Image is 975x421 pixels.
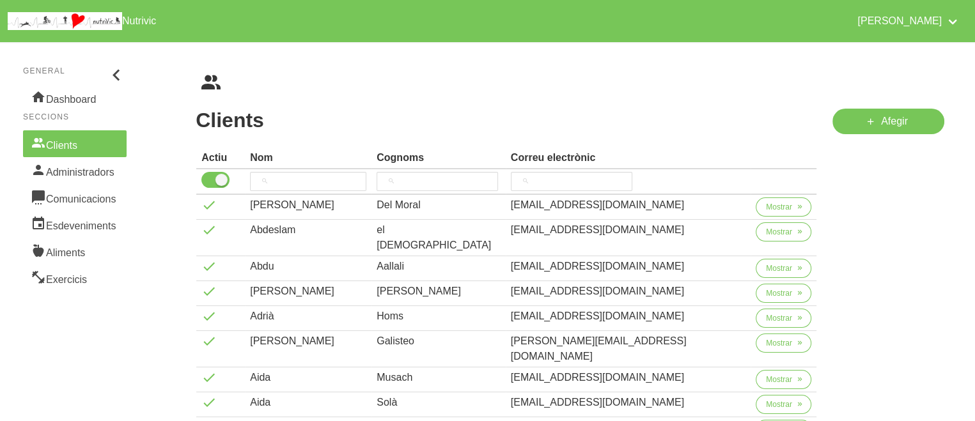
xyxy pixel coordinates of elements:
div: [EMAIL_ADDRESS][DOMAIN_NAME] [511,309,745,324]
a: Mostrar [756,222,811,247]
div: Del Moral [377,197,501,213]
div: Aallali [377,259,501,274]
span: Mostrar [766,287,792,299]
span: Mostrar [766,312,792,324]
div: [EMAIL_ADDRESS][DOMAIN_NAME] [511,284,745,299]
img: company_logo [8,12,122,30]
div: el [DEMOGRAPHIC_DATA] [377,222,501,253]
button: Mostrar [756,197,811,217]
a: [PERSON_NAME] [850,5,967,37]
button: Mostrar [756,222,811,241]
p: General [23,65,127,77]
div: [EMAIL_ADDRESS][DOMAIN_NAME] [511,197,745,213]
div: Nom [250,150,366,165]
div: [PERSON_NAME] [250,333,366,349]
span: Mostrar [766,337,792,349]
a: Mostrar [756,284,811,308]
div: Homs [377,309,501,324]
span: Mostrar [766,399,792,410]
div: Cognoms [377,150,501,165]
div: [EMAIL_ADDRESS][DOMAIN_NAME] [511,370,745,385]
div: Musach [377,370,501,385]
div: [PERSON_NAME][EMAIL_ADDRESS][DOMAIN_NAME] [511,333,745,364]
div: [EMAIL_ADDRESS][DOMAIN_NAME] [511,259,745,274]
div: Abdeslam [250,222,366,238]
h1: Clients [196,109,817,132]
a: Administradors [23,157,127,184]
span: Mostrar [766,374,792,385]
a: Aliments [23,238,127,264]
a: Mostrar [756,333,811,358]
span: Mostrar [766,226,792,238]
div: Solà [377,395,501,410]
a: Mostrar [756,370,811,394]
div: [EMAIL_ADDRESS][DOMAIN_NAME] [511,222,745,238]
button: Mostrar [756,370,811,389]
div: [PERSON_NAME] [250,197,366,213]
a: Mostrar [756,395,811,419]
a: Mostrar [756,259,811,283]
a: Exercicis [23,264,127,291]
div: Abdu [250,259,366,274]
button: Mostrar [756,309,811,328]
span: Mostrar [766,201,792,213]
div: Adrià [250,309,366,324]
a: Mostrar [756,309,811,333]
div: Correu electrònic [511,150,745,165]
span: Afegir [881,114,908,129]
div: Galisteo [377,333,501,349]
a: Esdeveniments [23,211,127,238]
div: [PERSON_NAME] [377,284,501,299]
span: Mostrar [766,263,792,274]
div: Aida [250,370,366,385]
a: Mostrar [756,197,811,222]
a: Clients [23,130,127,157]
button: Mostrar [756,259,811,278]
button: Mostrar [756,284,811,303]
a: Dashboard [23,84,127,111]
div: Aida [250,395,366,410]
a: Afegir [832,109,944,134]
div: [PERSON_NAME] [250,284,366,299]
div: [EMAIL_ADDRESS][DOMAIN_NAME] [511,395,745,410]
nav: breadcrumbs [196,73,944,93]
button: Mostrar [756,333,811,353]
a: Comunicacions [23,184,127,211]
p: Seccions [23,111,127,123]
button: Mostrar [756,395,811,414]
div: Actiu [201,150,240,165]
